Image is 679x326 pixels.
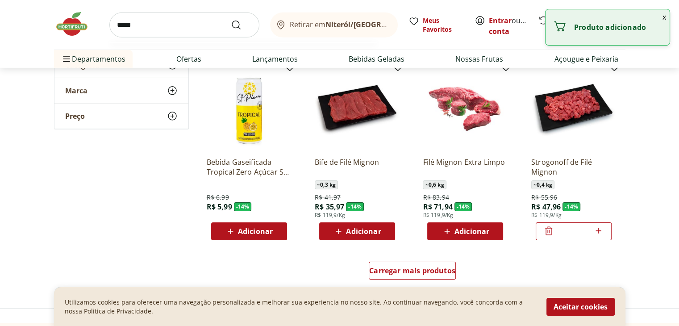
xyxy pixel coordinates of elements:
[315,157,400,177] a: Bife de Filé Mignon
[423,193,449,202] span: R$ 83,94
[349,54,404,64] a: Bebidas Geladas
[270,13,398,38] button: Retirar emNiterói/[GEOGRAPHIC_DATA]
[61,48,72,70] button: Menu
[315,202,344,212] span: R$ 35,97
[423,202,452,212] span: R$ 71,94
[65,112,85,121] span: Preço
[369,267,455,274] span: Carregar mais produtos
[290,21,388,29] span: Retirar em
[408,16,464,34] a: Meus Favoritos
[207,193,229,202] span: R$ 6,99
[61,48,125,70] span: Departamentos
[454,228,489,235] span: Adicionar
[423,16,464,34] span: Meus Favoritos
[423,212,453,219] span: R$ 119,9/Kg
[574,23,662,32] p: Produto adicionado
[231,20,252,30] button: Submit Search
[315,65,400,150] img: Bife de Filé Mignon
[109,13,259,38] input: search
[531,157,616,177] a: Strogonoff de Filé Mignon
[207,157,292,177] a: Bebida Gaseificada Tropical Zero Açúcar St Pierre 310ml
[346,228,381,235] span: Adicionar
[211,222,287,240] button: Adicionar
[207,65,292,150] img: Bebida Gaseificada Tropical Zero Açúcar St Pierre 310ml
[531,65,616,150] img: Strogonoff de Filé Mignon
[423,157,508,177] a: Filé Mignon Extra Limpo
[207,202,232,212] span: R$ 5,99
[489,15,529,37] span: ou
[325,20,427,29] b: Niterói/[GEOGRAPHIC_DATA]
[315,180,338,189] span: ~ 0,3 kg
[238,228,273,235] span: Adicionar
[455,54,503,64] a: Nossas Frutas
[546,297,615,315] button: Aceitar cookies
[369,262,456,283] a: Carregar mais produtos
[234,202,252,211] span: - 14 %
[423,65,508,150] img: Filé Mignon Extra Limpo
[315,193,341,202] span: R$ 41,97
[489,16,512,25] a: Entrar
[531,180,554,189] span: ~ 0,4 kg
[554,54,618,64] a: Açougue e Peixaria
[531,202,561,212] span: R$ 47,96
[531,193,557,202] span: R$ 55,96
[65,297,536,315] p: Utilizamos cookies para oferecer uma navegação personalizada e melhorar sua experiencia no nosso ...
[423,180,446,189] span: ~ 0,6 kg
[54,78,188,103] button: Marca
[427,222,503,240] button: Adicionar
[489,16,538,36] a: Criar conta
[659,9,670,25] button: Fechar notificação
[319,222,395,240] button: Adicionar
[54,104,188,129] button: Preço
[176,54,201,64] a: Ofertas
[65,86,87,95] span: Marca
[315,212,345,219] span: R$ 119,9/Kg
[562,202,580,211] span: - 14 %
[252,54,298,64] a: Lançamentos
[54,11,99,38] img: Hortifruti
[454,202,472,211] span: - 14 %
[346,202,364,211] span: - 14 %
[531,212,562,219] span: R$ 119,9/Kg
